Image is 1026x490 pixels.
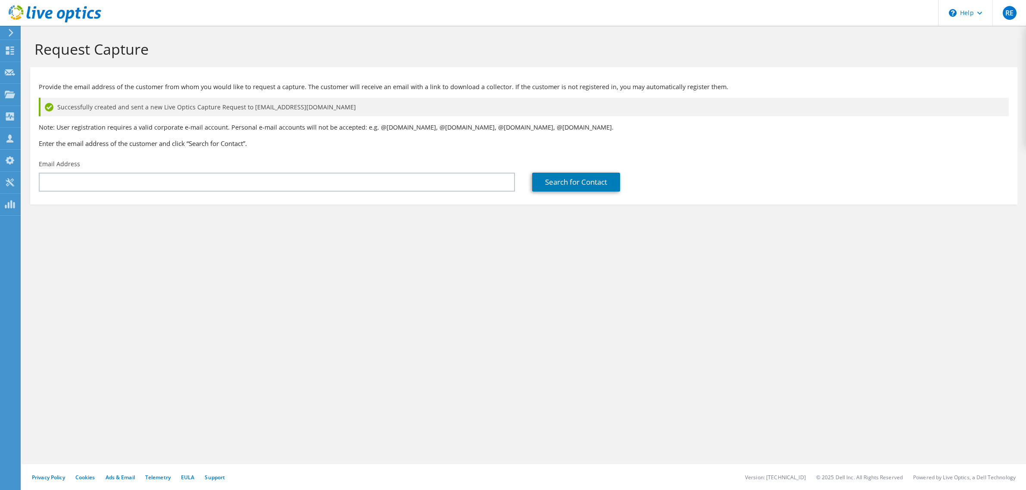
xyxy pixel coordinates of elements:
label: Email Address [39,160,80,168]
a: Telemetry [145,474,171,481]
li: © 2025 Dell Inc. All Rights Reserved [816,474,903,481]
svg: \n [949,9,957,17]
li: Powered by Live Optics, a Dell Technology [913,474,1016,481]
a: Support [205,474,225,481]
a: Search for Contact [532,173,620,192]
p: Provide the email address of the customer from whom you would like to request a capture. The cust... [39,82,1009,92]
a: Cookies [75,474,95,481]
li: Version: [TECHNICAL_ID] [745,474,806,481]
h1: Request Capture [34,40,1009,58]
a: Privacy Policy [32,474,65,481]
a: Ads & Email [106,474,135,481]
a: EULA [181,474,194,481]
p: Note: User registration requires a valid corporate e-mail account. Personal e-mail accounts will ... [39,123,1009,132]
span: Successfully created and sent a new Live Optics Capture Request to [EMAIL_ADDRESS][DOMAIN_NAME] [57,102,356,112]
h3: Enter the email address of the customer and click “Search for Contact”. [39,139,1009,148]
span: RE [1003,6,1017,20]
